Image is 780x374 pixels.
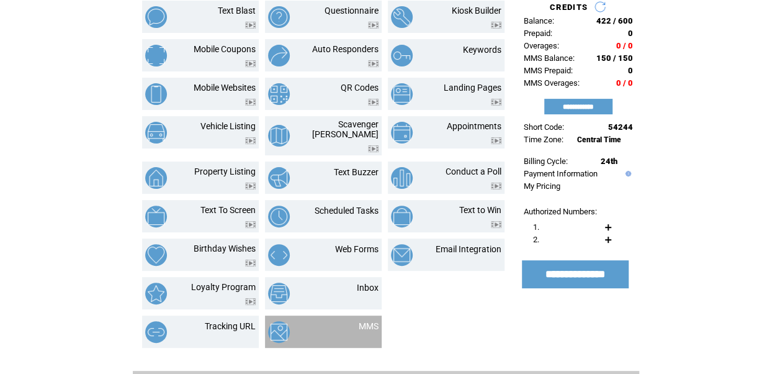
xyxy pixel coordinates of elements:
[550,2,588,12] span: CREDITS
[268,125,290,147] img: scavenger-hunt.png
[145,45,167,66] img: mobile-coupons.png
[145,244,167,266] img: birthday-wishes.png
[491,221,501,228] img: video.png
[357,283,379,293] a: Inbox
[312,44,379,54] a: Auto Responders
[191,282,256,292] a: Loyalty Program
[218,6,256,16] a: Text Blast
[145,321,167,343] img: tracking-url.png
[596,53,633,63] span: 150 / 150
[447,121,501,131] a: Appointments
[245,22,256,29] img: video.png
[459,205,501,215] a: Text to Win
[391,122,413,144] img: appointments.png
[368,99,379,106] img: video.png
[268,244,290,266] img: web-forms.png
[145,167,167,189] img: property-listing.png
[268,206,290,227] img: scheduled-tasks.png
[268,283,290,304] img: inbox.png
[268,6,290,28] img: questionnaire.png
[368,60,379,67] img: video.png
[524,157,568,166] span: Billing Cycle:
[452,6,501,16] a: Kiosk Builder
[491,22,501,29] img: video.png
[491,137,501,144] img: video.png
[491,183,501,189] img: video.png
[245,183,256,189] img: video.png
[268,167,290,189] img: text-buzzer.png
[524,135,563,144] span: Time Zone:
[245,99,256,106] img: video.png
[608,122,633,132] span: 54244
[524,181,560,191] a: My Pricing
[268,321,290,343] img: mms.png
[368,22,379,29] img: video.png
[268,45,290,66] img: auto-responders.png
[245,60,256,67] img: video.png
[200,121,256,131] a: Vehicle Listing
[524,78,580,88] span: MMS Overages:
[524,207,597,216] span: Authorized Numbers:
[524,169,598,178] a: Payment Information
[359,321,379,331] a: MMS
[601,157,617,166] span: 24th
[391,45,413,66] img: keywords.png
[391,206,413,227] img: text-to-win.png
[145,122,167,144] img: vehicle-listing.png
[245,137,256,144] img: video.png
[325,6,379,16] a: Questionnaire
[315,206,379,216] a: Scheduled Tasks
[524,41,559,50] span: Overages:
[145,206,167,227] img: text-to-screen.png
[245,298,256,305] img: video.png
[524,29,552,38] span: Prepaid:
[245,260,256,267] img: video.png
[205,321,256,331] a: Tracking URL
[491,99,501,106] img: video.png
[268,83,290,105] img: qr-codes.png
[616,41,633,50] span: 0 / 0
[622,171,631,176] img: help.gif
[596,16,633,25] span: 422 / 600
[145,283,167,304] img: loyalty-program.png
[145,83,167,105] img: mobile-websites.png
[616,78,633,88] span: 0 / 0
[312,119,379,139] a: Scavenger [PERSON_NAME]
[194,44,256,54] a: Mobile Coupons
[533,222,539,232] span: 1.
[628,29,633,38] span: 0
[436,244,501,254] a: Email Integration
[628,66,633,75] span: 0
[194,244,256,253] a: Birthday Wishes
[391,83,413,105] img: landing-pages.png
[463,45,501,55] a: Keywords
[533,235,539,244] span: 2.
[444,83,501,93] a: Landing Pages
[391,244,413,266] img: email-integration.png
[194,166,256,176] a: Property Listing
[524,53,575,63] span: MMS Balance:
[335,244,379,254] a: Web Forms
[446,166,501,176] a: Conduct a Poll
[524,122,564,132] span: Short Code:
[577,135,621,144] span: Central Time
[524,16,554,25] span: Balance:
[194,83,256,93] a: Mobile Websites
[245,221,256,228] img: video.png
[341,83,379,93] a: QR Codes
[145,6,167,28] img: text-blast.png
[200,205,256,215] a: Text To Screen
[334,167,379,177] a: Text Buzzer
[391,6,413,28] img: kiosk-builder.png
[391,167,413,189] img: conduct-a-poll.png
[524,66,573,75] span: MMS Prepaid:
[368,145,379,152] img: video.png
